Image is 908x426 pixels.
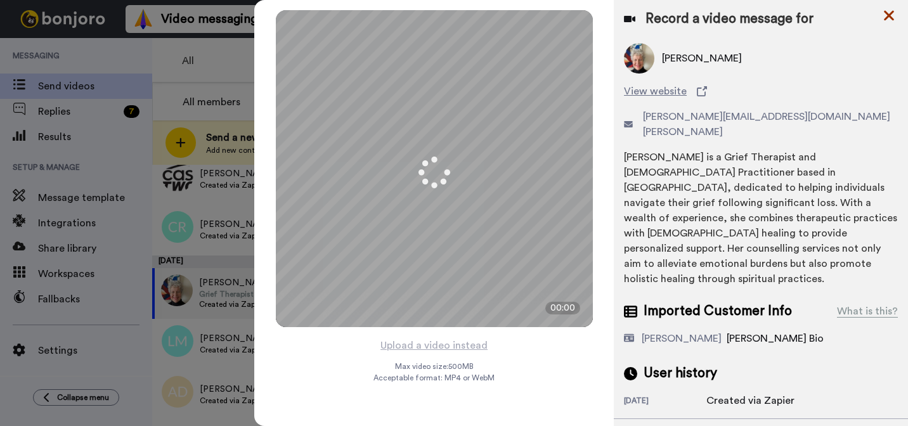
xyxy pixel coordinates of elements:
span: Acceptable format: MP4 or WebM [373,373,495,383]
span: User history [644,364,717,383]
span: [PERSON_NAME][EMAIL_ADDRESS][DOMAIN_NAME][PERSON_NAME] [643,109,898,139]
div: [DATE] [624,396,706,408]
div: Created via Zapier [706,393,794,408]
span: Imported Customer Info [644,302,792,321]
div: [PERSON_NAME] [642,331,722,346]
div: [PERSON_NAME] is a Grief Therapist and [DEMOGRAPHIC_DATA] Practitioner based in [GEOGRAPHIC_DATA]... [624,150,898,287]
span: View website [624,84,687,99]
button: Upload a video instead [377,337,491,354]
a: View website [624,84,898,99]
div: 00:00 [545,302,580,314]
span: Max video size: 500 MB [395,361,474,371]
div: What is this? [837,304,898,319]
span: [PERSON_NAME] Bio [727,333,824,344]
